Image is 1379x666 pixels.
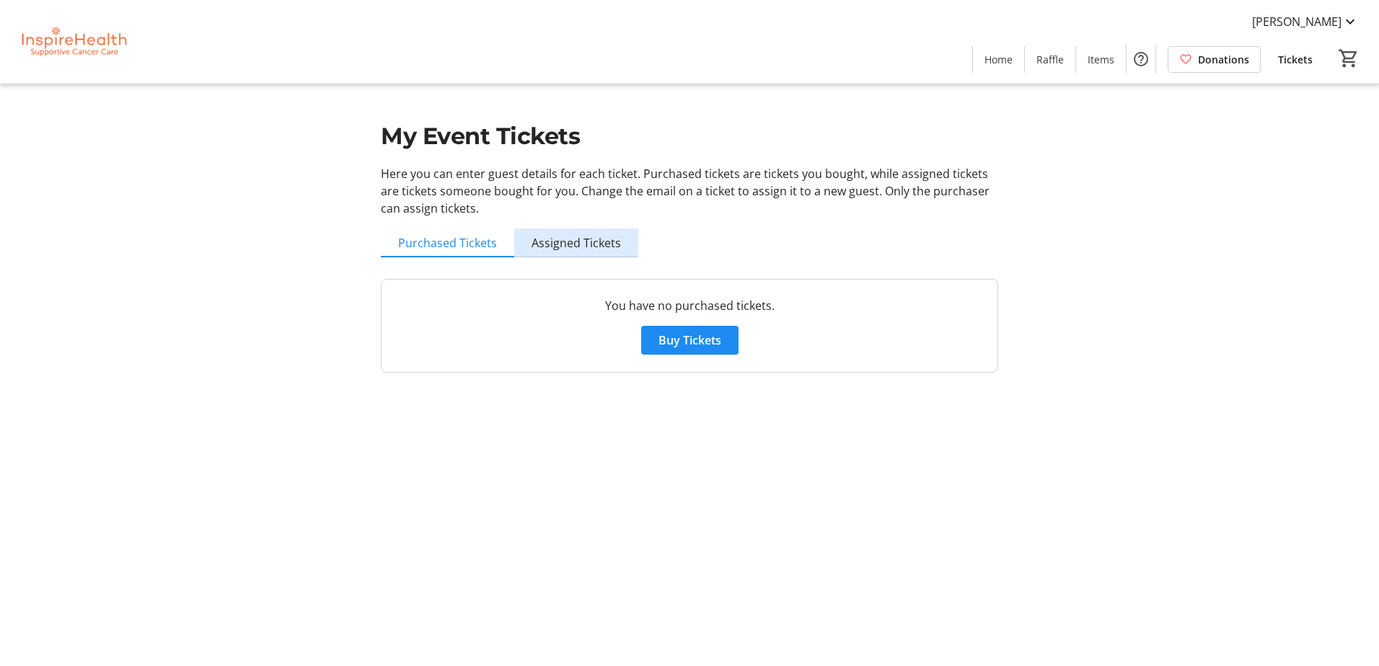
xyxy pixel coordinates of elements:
a: Tickets [1266,46,1324,73]
span: Home [984,52,1013,67]
button: [PERSON_NAME] [1241,10,1370,33]
span: Items [1088,52,1114,67]
span: Assigned Tickets [532,237,621,249]
img: InspireHealth Supportive Cancer Care's Logo [9,6,137,78]
span: Donations [1198,52,1249,67]
button: Cart [1336,45,1362,71]
button: Help [1127,45,1155,74]
h1: My Event Tickets [381,119,998,154]
p: Here you can enter guest details for each ticket. Purchased tickets are tickets you bought, while... [381,165,998,217]
span: [PERSON_NAME] [1252,13,1341,30]
span: Raffle [1036,52,1064,67]
a: Raffle [1025,46,1075,73]
a: Home [973,46,1024,73]
span: Buy Tickets [658,332,721,349]
span: Purchased Tickets [398,237,497,249]
p: You have no purchased tickets. [399,297,980,314]
a: Items [1076,46,1126,73]
span: Tickets [1278,52,1313,67]
button: Buy Tickets [641,326,739,355]
a: Donations [1168,46,1261,73]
